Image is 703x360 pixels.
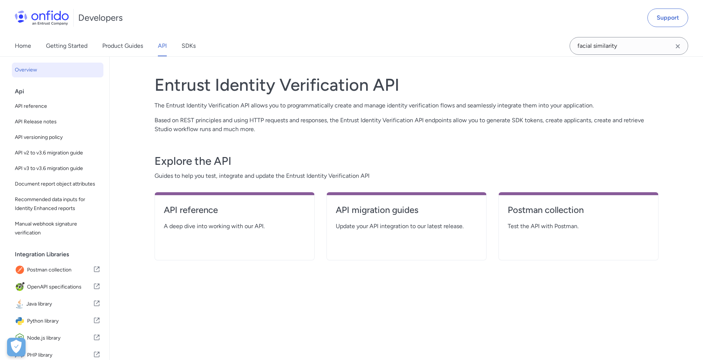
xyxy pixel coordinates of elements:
a: Support [647,9,688,27]
div: Cookie Preferences [7,338,26,356]
a: Recommended data inputs for Identity Enhanced reports [12,192,103,216]
span: API v2 to v3.6 migration guide [15,149,100,157]
a: API reference [164,204,305,222]
span: Recommended data inputs for Identity Enhanced reports [15,195,100,213]
span: API reference [15,102,100,111]
span: API versioning policy [15,133,100,142]
a: API [158,36,167,56]
a: Getting Started [46,36,87,56]
a: API versioning policy [12,130,103,145]
img: IconJava library [15,299,26,309]
svg: Clear search field button [673,42,682,51]
span: Guides to help you test, integrate and update the Entrust Identity Verification API [155,171,659,180]
a: IconNode.js libraryNode.js library [12,330,103,346]
a: IconJava libraryJava library [12,296,103,312]
span: Update your API integration to our latest release. [336,222,477,231]
img: IconPython library [15,316,27,326]
a: API v3 to v3.6 migration guide [12,161,103,176]
h3: Explore the API [155,154,659,169]
a: IconPostman collectionPostman collection [12,262,103,278]
span: Document report object attributes [15,180,100,189]
p: The Entrust Identity Verification API allows you to programmatically create and manage identity v... [155,101,659,110]
span: API v3 to v3.6 migration guide [15,164,100,173]
span: Manual webhook signature verification [15,220,100,237]
a: Overview [12,63,103,77]
a: Home [15,36,31,56]
img: IconNode.js library [15,333,27,343]
input: Onfido search input field [570,37,688,55]
span: Java library [26,299,93,309]
img: IconPostman collection [15,265,27,275]
a: Document report object attributes [12,177,103,191]
img: Onfido Logo [15,10,69,25]
img: IconOpenAPI specifications [15,282,27,292]
span: Test the API with Postman. [508,222,649,231]
a: IconOpenAPI specificationsOpenAPI specifications [12,279,103,295]
span: A deep dive into working with our API. [164,222,305,231]
span: API Release notes [15,117,100,126]
a: Manual webhook signature verification [12,217,103,240]
a: API migration guides [336,204,477,222]
a: Postman collection [508,204,649,222]
button: Open Preferences [7,338,26,356]
span: Overview [15,66,100,74]
div: Integration Libraries [15,247,106,262]
a: Product Guides [102,36,143,56]
span: OpenAPI specifications [27,282,93,292]
h1: Developers [78,12,123,24]
h4: Postman collection [508,204,649,216]
a: SDKs [182,36,196,56]
span: Postman collection [27,265,93,275]
span: Node.js library [27,333,93,343]
h4: API migration guides [336,204,477,216]
span: Python library [27,316,93,326]
p: Based on REST principles and using HTTP requests and responses, the Entrust Identity Verification... [155,116,659,134]
h1: Entrust Identity Verification API [155,74,659,95]
a: IconPython libraryPython library [12,313,103,329]
div: Api [15,84,106,99]
a: API Release notes [12,114,103,129]
h4: API reference [164,204,305,216]
a: API v2 to v3.6 migration guide [12,146,103,160]
a: API reference [12,99,103,114]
